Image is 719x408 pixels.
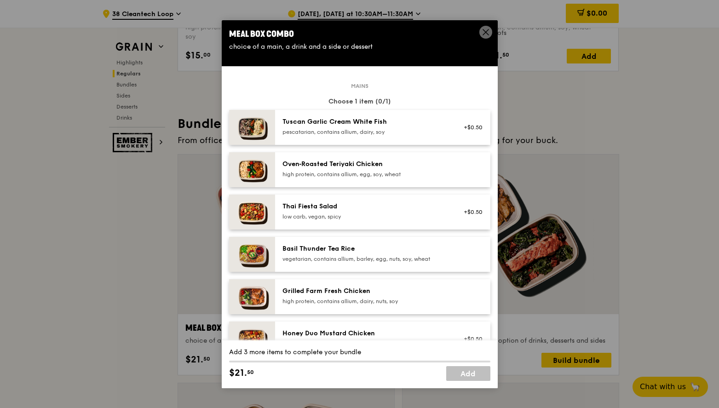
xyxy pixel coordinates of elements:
div: high protein, contains allium, egg, soy, wheat [282,171,448,178]
img: daily_normal_HORZ-Grilled-Farm-Fresh-Chicken.jpg [229,279,275,314]
div: high protein, contains allium, dairy, nuts, soy [282,298,448,305]
div: Oven‑Roasted Teriyaki Chicken [282,160,448,169]
div: low carb, vegan, spicy [282,213,448,220]
img: daily_normal_Honey_Duo_Mustard_Chicken__Horizontal_.jpg [229,322,275,356]
img: daily_normal_Tuscan_Garlic_Cream_White_Fish__Horizontal_.jpg [229,110,275,145]
div: +$0.50 [459,335,483,343]
img: daily_normal_HORZ-Basil-Thunder-Tea-Rice.jpg [229,237,275,272]
div: Meal Box Combo [229,28,490,40]
div: high protein, contains allium, soy, wheat [282,340,448,347]
div: Add 3 more items to complete your bundle [229,348,490,357]
div: Tuscan Garlic Cream White Fish [282,117,448,126]
div: +$0.50 [459,124,483,131]
div: Honey Duo Mustard Chicken [282,329,448,338]
div: vegetarian, contains allium, barley, egg, nuts, soy, wheat [282,255,448,263]
span: Mains [347,82,372,90]
div: choice of a main, a drink and a side or dessert [229,42,490,52]
span: $21. [229,366,247,380]
div: Thai Fiesta Salad [282,202,448,211]
img: daily_normal_Thai_Fiesta_Salad__Horizontal_.jpg [229,195,275,230]
img: daily_normal_Oven-Roasted_Teriyaki_Chicken__Horizontal_.jpg [229,152,275,187]
div: Grilled Farm Fresh Chicken [282,287,448,296]
a: Add [446,366,490,381]
div: Basil Thunder Tea Rice [282,244,448,253]
div: pescatarian, contains allium, dairy, soy [282,128,448,136]
span: 50 [247,368,254,376]
div: +$0.50 [459,208,483,216]
div: Choose 1 item (0/1) [229,97,490,106]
